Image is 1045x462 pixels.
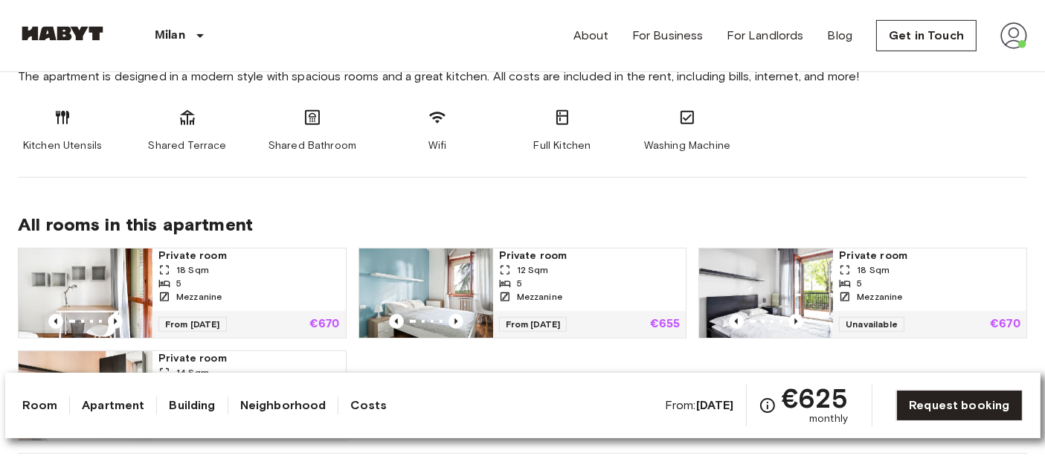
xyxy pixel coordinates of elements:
[82,397,144,414] a: Apartment
[19,351,152,440] img: Marketing picture of unit IT-14-038-001-02H
[876,20,977,51] a: Get in Touch
[359,248,493,338] img: Marketing picture of unit IT-14-038-001-04H
[573,27,608,45] a: About
[108,314,123,329] button: Previous image
[857,263,890,277] span: 18 Sqm
[18,26,107,41] img: Habyt
[155,27,185,45] p: Milan
[428,138,447,153] span: Wifi
[158,351,340,366] span: Private room
[389,314,404,329] button: Previous image
[839,317,904,332] span: Unavailable
[896,390,1022,421] a: Request booking
[809,411,848,426] span: monthly
[517,290,562,304] span: Mezzanine
[176,366,209,379] span: 14 Sqm
[176,290,222,304] span: Mezzanine
[857,277,862,290] span: 5
[698,248,1027,339] a: Marketing picture of unit IT-14-038-001-05HPrevious imagePrevious imagePrivate room18 Sqm5Mezzani...
[158,248,340,263] span: Private room
[176,277,181,290] span: 5
[517,277,522,290] span: 5
[18,350,347,441] a: Marketing picture of unit IT-14-038-001-02HPrevious imagePrevious imagePrivate room14 Sqm5Mezzani...
[699,248,833,338] img: Marketing picture of unit IT-14-038-001-05H
[696,398,734,412] b: [DATE]
[23,397,58,414] a: Room
[158,317,227,332] span: From [DATE]
[759,397,776,414] svg: Check cost overview for full price breakdown. Please note that discounts apply to new joiners onl...
[448,314,463,329] button: Previous image
[857,290,902,304] span: Mezzanine
[148,138,226,153] span: Shared Terrace
[23,138,102,153] span: Kitchen Utensils
[782,385,849,411] span: €625
[350,397,387,414] a: Costs
[358,248,687,339] a: Marketing picture of unit IT-14-038-001-04HPrevious imagePrevious imagePrivate room12 Sqm5Mezzani...
[517,263,549,277] span: 12 Sqm
[18,248,347,339] a: Marketing picture of unit IT-14-038-001-03HPrevious imagePrevious imagePrivate room18 Sqm5Mezzani...
[19,248,152,338] img: Marketing picture of unit IT-14-038-001-03H
[839,248,1020,263] span: Private room
[727,27,804,45] a: For Landlords
[18,214,1027,236] span: All rooms in this apartment
[650,318,681,330] p: €655
[665,397,734,414] span: From:
[176,263,209,277] span: 18 Sqm
[534,138,591,153] span: Full Kitchen
[169,397,215,414] a: Building
[499,317,567,332] span: From [DATE]
[632,27,704,45] a: For Business
[990,318,1020,330] p: €670
[729,314,744,329] button: Previous image
[788,314,803,329] button: Previous image
[18,68,1027,85] span: The apartment is designed in a modern style with spacious rooms and a great kitchen. All costs ar...
[309,318,340,330] p: €670
[1000,22,1027,49] img: avatar
[48,314,63,329] button: Previous image
[828,27,853,45] a: Blog
[644,138,730,153] span: Washing Machine
[269,138,356,153] span: Shared Bathroom
[499,248,681,263] span: Private room
[240,397,327,414] a: Neighborhood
